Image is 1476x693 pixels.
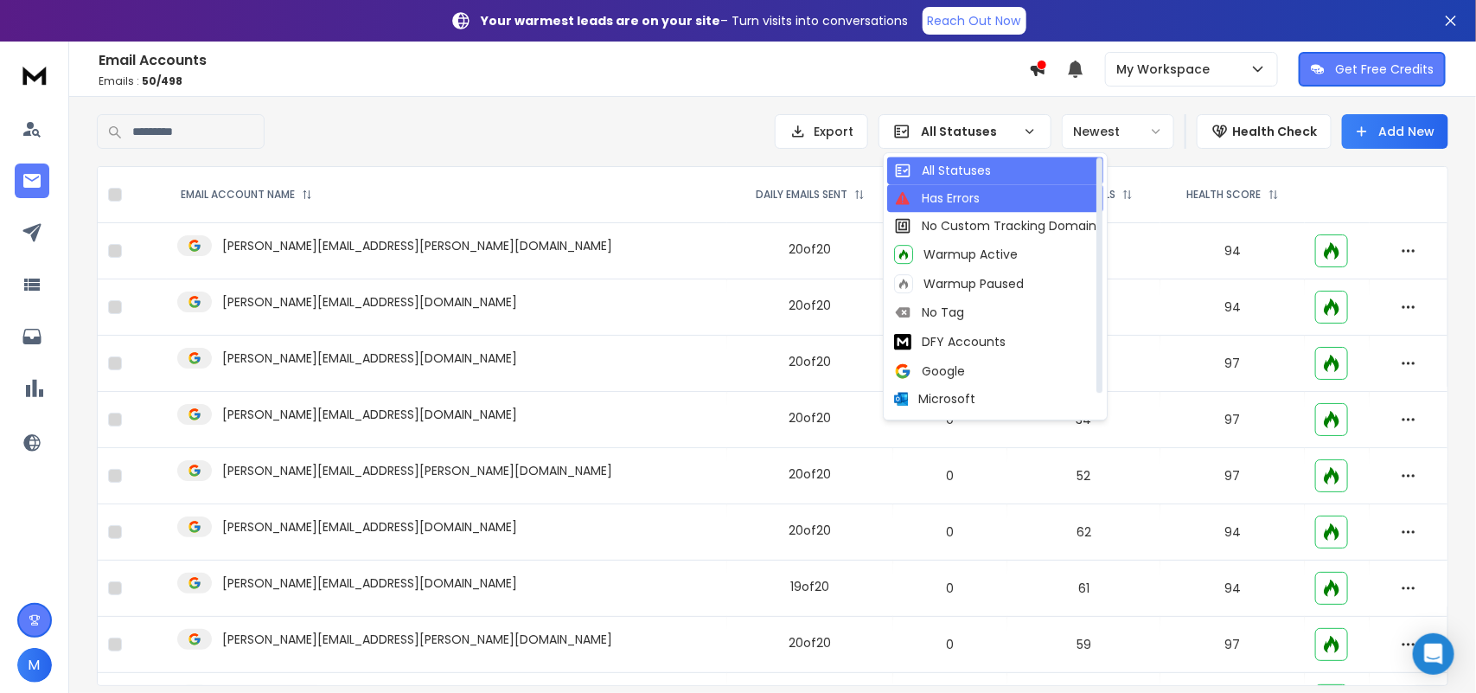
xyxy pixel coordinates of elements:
div: 20 of 20 [789,634,832,651]
td: 97 [1160,448,1305,504]
td: 52 [1007,448,1160,504]
span: 50 / 498 [142,74,182,88]
div: Warmup Paused [894,274,1024,293]
td: 94 [1160,223,1305,279]
button: Health Check [1197,114,1332,149]
p: Health Check [1232,123,1317,140]
div: 20 of 20 [789,465,832,483]
div: No Custom Tracking Domain [894,217,1096,234]
div: 20 of 20 [789,522,832,539]
td: 97 [1160,336,1305,392]
p: [PERSON_NAME][EMAIL_ADDRESS][DOMAIN_NAME] [222,574,517,592]
td: 61 [1007,561,1160,617]
div: 19 of 20 [791,578,830,595]
p: 0 [904,580,997,597]
td: 59 [1007,617,1160,673]
h1: Email Accounts [99,50,1029,71]
p: My Workspace [1116,61,1217,78]
button: Newest [1062,114,1174,149]
div: 20 of 20 [789,353,832,370]
div: All Statuses [894,162,991,179]
button: Export [775,114,868,149]
div: 20 of 20 [789,241,832,258]
div: Has Errors [894,189,980,207]
p: 0 [904,467,997,484]
a: Reach Out Now [923,7,1026,35]
p: [PERSON_NAME][EMAIL_ADDRESS][PERSON_NAME][DOMAIN_NAME] [222,631,612,648]
div: DFY Accounts [894,331,1006,352]
p: 0 [904,636,997,653]
td: 94 [1160,561,1305,617]
p: [PERSON_NAME][EMAIL_ADDRESS][DOMAIN_NAME] [222,406,517,423]
p: [PERSON_NAME][EMAIL_ADDRESS][PERSON_NAME][DOMAIN_NAME] [222,237,612,254]
button: M [17,648,52,683]
td: 97 [1160,617,1305,673]
img: logo [17,59,52,91]
p: DAILY EMAILS SENT [756,188,847,202]
div: Warmup Active [894,245,1018,264]
p: [PERSON_NAME][EMAIL_ADDRESS][DOMAIN_NAME] [222,518,517,536]
div: Google [894,363,965,380]
p: [PERSON_NAME][EMAIL_ADDRESS][PERSON_NAME][DOMAIN_NAME] [222,462,612,479]
p: 0 [904,523,997,541]
button: Get Free Credits [1299,52,1446,87]
p: Emails : [99,74,1029,88]
td: 94 [1160,279,1305,336]
div: EMAIL ACCOUNT NAME [181,188,312,202]
td: 94 [1160,504,1305,561]
strong: Your warmest leads are on your site [482,12,721,29]
td: 97 [1160,392,1305,448]
div: 20 of 20 [789,297,832,314]
p: Reach Out Now [928,12,1021,29]
td: 62 [1007,504,1160,561]
button: Add New [1342,114,1448,149]
p: Get Free Credits [1335,61,1434,78]
div: Microsoft [894,390,975,407]
p: [PERSON_NAME][EMAIL_ADDRESS][DOMAIN_NAME] [222,293,517,311]
div: No Tag [894,304,964,321]
p: [PERSON_NAME][EMAIL_ADDRESS][DOMAIN_NAME] [222,350,517,367]
div: 20 of 20 [789,409,832,427]
p: All Statuses [921,123,1016,140]
p: HEALTH SCORE [1187,188,1262,202]
div: Open Intercom Messenger [1413,633,1454,675]
p: – Turn visits into conversations [482,12,909,29]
